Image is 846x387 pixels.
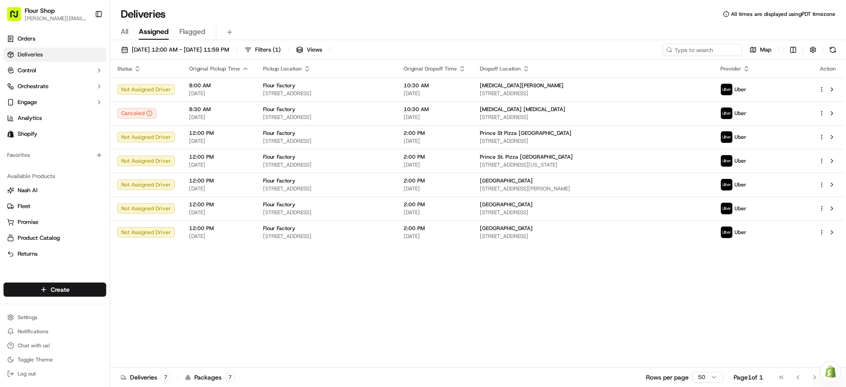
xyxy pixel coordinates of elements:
[735,205,746,212] span: Uber
[721,155,732,167] img: uber-new-logo.jpeg
[4,354,106,366] button: Toggle Theme
[404,225,466,232] span: 2:00 PM
[189,138,249,145] span: [DATE]
[735,86,746,93] span: Uber
[819,65,837,72] div: Action
[189,233,249,240] span: [DATE]
[25,15,88,22] button: [PERSON_NAME][EMAIL_ADDRESS][DOMAIN_NAME]
[721,179,732,190] img: uber-new-logo.jpeg
[189,114,249,121] span: [DATE]
[480,153,573,160] span: Prince St. Pizza [GEOGRAPHIC_DATA]
[4,311,106,324] button: Settings
[4,247,106,261] button: Returns
[721,227,732,238] img: uber-new-logo.jpeg
[404,185,466,192] span: [DATE]
[7,130,14,138] img: Shopify logo
[189,153,249,160] span: 12:00 PM
[189,209,249,216] span: [DATE]
[4,183,106,197] button: Nash AI
[404,90,466,97] span: [DATE]
[18,314,37,321] span: Settings
[18,130,37,138] span: Shopify
[7,250,103,258] a: Returns
[121,26,128,37] span: All
[179,26,205,37] span: Flagged
[4,95,106,109] button: Engage
[735,157,746,164] span: Uber
[480,201,533,208] span: [GEOGRAPHIC_DATA]
[721,131,732,143] img: uber-new-logo.jpeg
[189,201,249,208] span: 12:00 PM
[404,82,466,89] span: 10:30 AM
[4,283,106,297] button: Create
[480,138,706,145] span: [STREET_ADDRESS]
[735,134,746,141] span: Uber
[117,44,233,56] button: [DATE] 12:00 AM - [DATE] 11:59 PM
[663,44,742,56] input: Type to search
[189,130,249,137] span: 12:00 PM
[292,44,326,56] button: Views
[132,46,229,54] span: [DATE] 12:00 AM - [DATE] 11:59 PM
[404,233,466,240] span: [DATE]
[189,185,249,192] span: [DATE]
[480,209,706,216] span: [STREET_ADDRESS]
[18,82,48,90] span: Orchestrate
[4,215,106,229] button: Promise
[25,6,55,15] button: Flour Shop
[185,373,235,382] div: Packages
[7,218,103,226] a: Promise
[7,186,103,194] a: Nash AI
[646,373,689,382] p: Rows per page
[721,203,732,214] img: uber-new-logo.jpeg
[263,130,295,137] span: Flour Factory
[18,356,53,363] span: Toggle Theme
[4,325,106,338] button: Notifications
[189,90,249,97] span: [DATE]
[480,106,565,113] span: [MEDICAL_DATA] [MEDICAL_DATA]
[18,114,42,122] span: Analytics
[746,44,775,56] button: Map
[404,153,466,160] span: 2:00 PM
[18,98,37,106] span: Engage
[480,177,533,184] span: [GEOGRAPHIC_DATA]
[241,44,285,56] button: Filters(1)
[263,153,295,160] span: Flour Factory
[4,169,106,183] div: Available Products
[263,114,390,121] span: [STREET_ADDRESS]
[404,114,466,121] span: [DATE]
[4,48,106,62] a: Deliveries
[263,209,390,216] span: [STREET_ADDRESS]
[121,373,171,382] div: Deliveries
[189,65,240,72] span: Original Pickup Time
[4,339,106,352] button: Chat with us!
[263,90,390,97] span: [STREET_ADDRESS]
[4,4,91,25] button: Flour Shop[PERSON_NAME][EMAIL_ADDRESS][DOMAIN_NAME]
[117,65,132,72] span: Status
[480,161,706,168] span: [STREET_ADDRESS][US_STATE]
[307,46,322,54] span: Views
[480,225,533,232] span: [GEOGRAPHIC_DATA]
[18,67,36,74] span: Control
[51,285,70,294] span: Create
[263,65,302,72] span: Pickup Location
[263,233,390,240] span: [STREET_ADDRESS]
[7,202,103,210] a: Fleet
[18,370,36,377] span: Log out
[480,90,706,97] span: [STREET_ADDRESS]
[4,199,106,213] button: Fleet
[404,138,466,145] span: [DATE]
[480,185,706,192] span: [STREET_ADDRESS][PERSON_NAME]
[189,225,249,232] span: 12:00 PM
[18,218,38,226] span: Promise
[189,161,249,168] span: [DATE]
[404,65,457,72] span: Original Dropoff Time
[263,225,295,232] span: Flour Factory
[4,32,106,46] a: Orders
[273,46,281,54] span: ( 1 )
[139,26,169,37] span: Assigned
[18,186,37,194] span: Nash AI
[117,108,156,119] button: Canceled
[735,229,746,236] span: Uber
